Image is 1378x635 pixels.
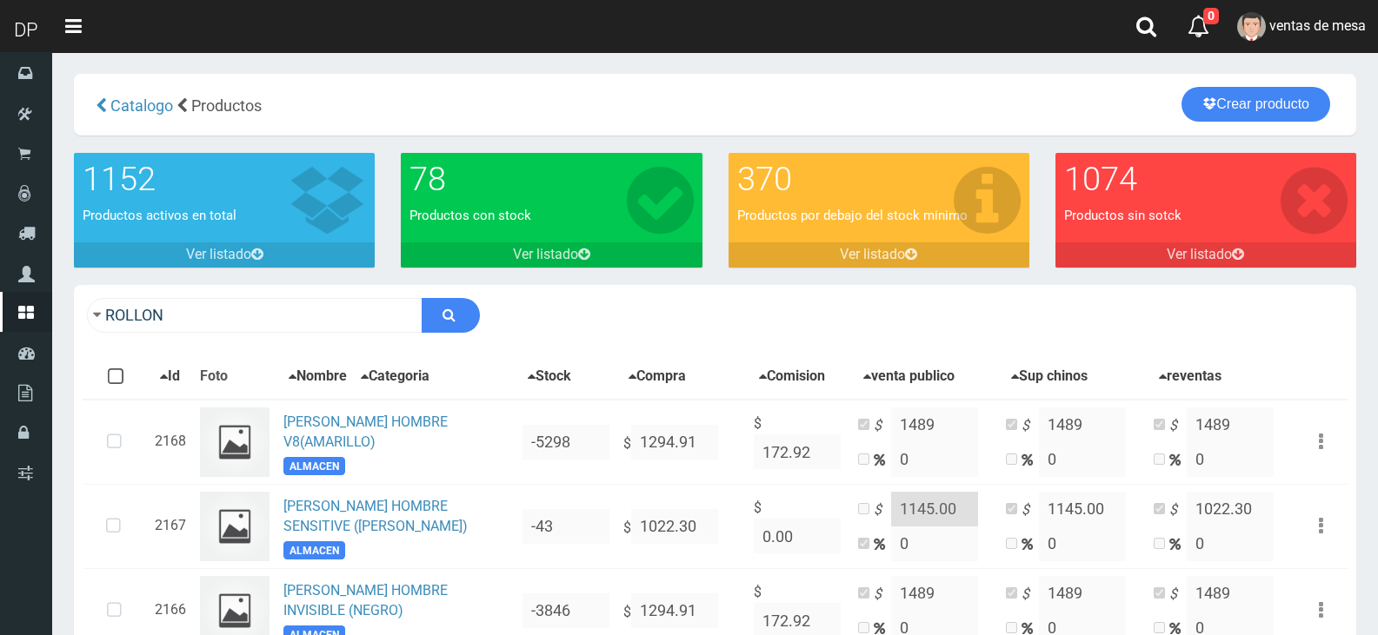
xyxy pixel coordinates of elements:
button: Compra [623,366,691,387]
i: $ [874,500,891,520]
img: ... [200,407,270,477]
i: $ [1022,500,1039,520]
font: Productos con stock [409,208,531,223]
span: ventas de mesa [1269,17,1366,34]
input: Ingrese su busqueda [87,298,423,333]
span: ALMACEN [283,457,345,475]
img: User Image [1237,12,1266,41]
i: $ [874,416,891,436]
font: 370 [737,160,792,198]
font: Ver listado [1167,246,1232,262]
font: 1152 [83,160,156,198]
td: $ [616,400,747,485]
i: $ [1169,585,1187,605]
font: Ver listado [186,246,251,262]
font: 78 [409,160,446,198]
i: $ [1022,416,1039,436]
button: venta publico [858,366,960,387]
font: Productos por debajo del stock minimo [737,208,968,223]
font: Productos sin sotck [1064,208,1182,223]
font: Productos activos en total [83,208,236,223]
a: Ver listado [74,242,375,268]
td: $ [747,400,851,485]
button: Categoria [356,366,435,387]
td: 2167 [148,484,193,568]
button: reventas [1154,366,1227,387]
font: Ver listado [513,246,578,262]
i: $ [1022,585,1039,605]
a: Ver listado [1055,242,1356,268]
span: 0 [1203,8,1219,24]
button: Comision [754,366,830,387]
a: [PERSON_NAME] HOMBRE V8(AMARILLO) [283,413,448,450]
th: Foto [193,354,276,400]
i: $ [874,585,891,605]
font: 1074 [1064,160,1137,198]
button: Sup chinos [1006,366,1093,387]
span: Catalogo [110,96,173,115]
a: [PERSON_NAME] HOMBRE SENSITIVE ([PERSON_NAME]) [283,498,468,534]
a: Catalogo [107,96,173,115]
a: Crear producto [1182,87,1330,122]
a: [PERSON_NAME] HOMBRE INVISIBLE (NEGRO) [283,582,448,618]
a: Ver listado [401,242,702,268]
font: Ver listado [840,246,905,262]
td: 2168 [148,400,193,485]
button: Id [155,366,185,387]
button: Nombre [283,366,352,387]
button: Stock [523,366,576,387]
i: $ [1169,500,1187,520]
img: ... [200,492,270,561]
i: $ [1169,416,1187,436]
span: Productos [191,96,262,115]
a: Ver listado [729,242,1029,268]
td: $ [747,484,851,568]
td: $ [616,484,747,568]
